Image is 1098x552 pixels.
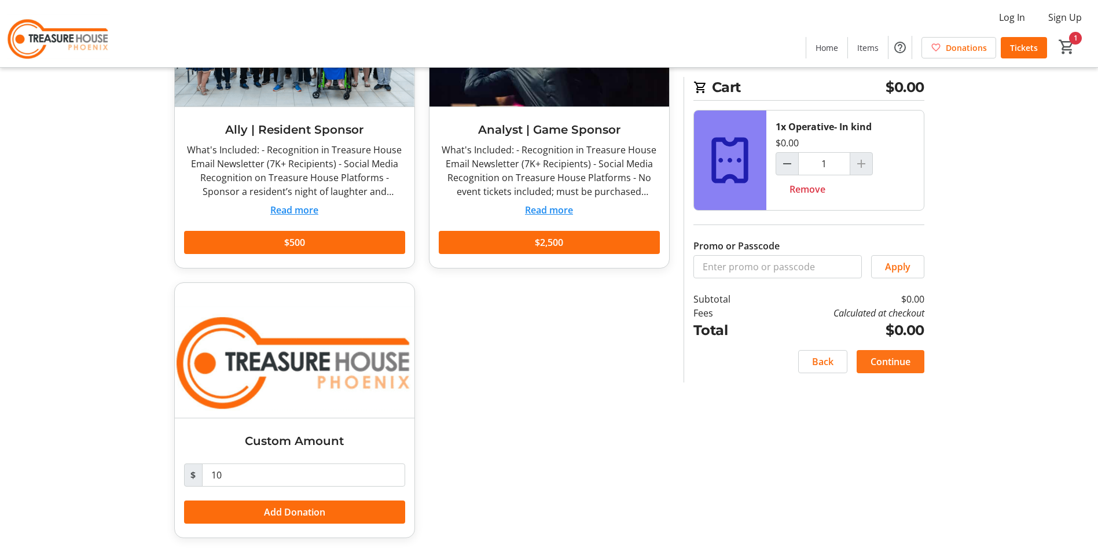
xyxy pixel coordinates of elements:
[1010,42,1038,54] span: Tickets
[693,292,761,306] td: Subtotal
[816,42,838,54] span: Home
[999,10,1025,24] span: Log In
[776,178,839,201] button: Remove
[760,320,924,341] td: $0.00
[184,121,405,138] h3: Ally | Resident Sponsor
[871,255,924,278] button: Apply
[946,42,987,54] span: Donations
[848,37,888,58] a: Items
[439,231,660,254] button: $2,500
[806,37,847,58] a: Home
[7,5,110,62] img: Treasure House's Logo
[693,77,924,101] h2: Cart
[693,255,862,278] input: Enter promo or passcode
[888,36,912,59] button: Help
[175,283,414,418] img: Custom Amount
[693,239,780,253] label: Promo or Passcode
[776,136,799,150] div: $0.00
[693,320,761,341] td: Total
[693,306,761,320] td: Fees
[871,355,910,369] span: Continue
[812,355,833,369] span: Back
[1039,8,1091,27] button: Sign Up
[886,77,924,98] span: $0.00
[270,203,318,217] button: Read more
[921,37,996,58] a: Donations
[264,505,325,519] span: Add Donation
[857,350,924,373] button: Continue
[525,203,573,217] button: Read more
[760,306,924,320] td: Calculated at checkout
[990,8,1034,27] button: Log In
[885,260,910,274] span: Apply
[1001,37,1047,58] a: Tickets
[789,182,825,196] span: Remove
[776,153,798,175] button: Decrement by one
[798,152,850,175] input: Operative- In kind Quantity
[284,235,305,249] span: $500
[439,121,660,138] h3: Analyst | Game Sponsor
[760,292,924,306] td: $0.00
[1048,10,1082,24] span: Sign Up
[184,143,405,198] div: What's Included: - Recognition in Treasure House Email Newsletter (7K+ Recipients) - Social Media...
[857,42,879,54] span: Items
[535,235,563,249] span: $2,500
[776,120,872,134] div: 1x Operative- In kind
[184,501,405,524] button: Add Donation
[202,463,405,487] input: Donation Amount
[1056,36,1077,57] button: Cart
[184,231,405,254] button: $500
[184,463,203,487] span: $
[798,350,847,373] button: Back
[439,143,660,198] div: What's Included: - Recognition in Treasure House Email Newsletter (7K+ Recipients) - Social Media...
[184,432,405,450] h3: Custom Amount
